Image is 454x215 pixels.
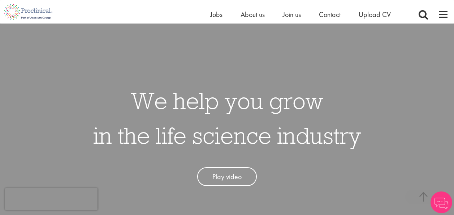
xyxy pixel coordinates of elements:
[319,10,341,19] a: Contact
[359,10,391,19] a: Upload CV
[93,83,361,153] h1: We help you grow in the life science industry
[431,191,452,213] img: Chatbot
[210,10,222,19] a: Jobs
[283,10,301,19] a: Join us
[241,10,265,19] a: About us
[197,167,257,186] a: Play video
